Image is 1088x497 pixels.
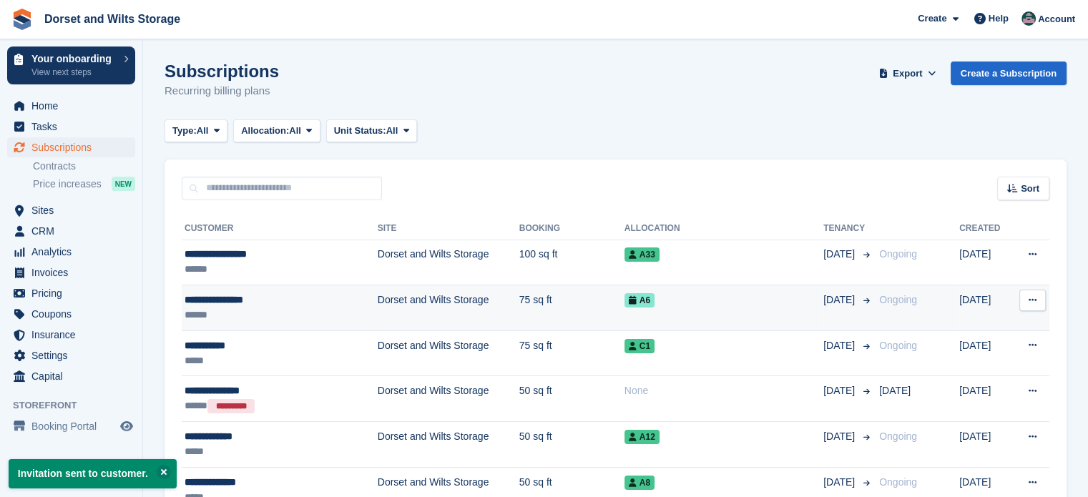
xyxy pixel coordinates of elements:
td: 75 sq ft [519,330,624,376]
span: A33 [624,247,660,262]
td: [DATE] [959,422,1011,468]
span: [DATE] [823,338,858,353]
span: C1 [624,339,655,353]
a: menu [7,416,135,436]
p: Invitation sent to customer. [9,459,177,488]
span: Help [989,11,1009,26]
th: Booking [519,217,624,240]
a: Price increases NEW [33,176,135,192]
span: Unit Status: [334,124,386,138]
td: Dorset and Wilts Storage [378,422,519,468]
span: All [386,124,398,138]
span: Home [31,96,117,116]
th: Customer [182,217,378,240]
span: Settings [31,345,117,365]
span: A12 [624,430,660,444]
button: Type: All [165,119,227,143]
div: None [624,383,823,398]
td: [DATE] [959,330,1011,376]
img: Steph Chick [1021,11,1036,26]
span: Ongoing [879,476,917,488]
img: stora-icon-8386f47178a22dfd0bd8f6a31ec36ba5ce8667c1dd55bd0f319d3a0aa187defe.svg [11,9,33,30]
th: Site [378,217,519,240]
a: Dorset and Wilts Storage [39,7,186,31]
span: Create [918,11,946,26]
a: menu [7,137,135,157]
span: Sort [1021,182,1039,196]
a: menu [7,96,135,116]
a: menu [7,262,135,282]
span: All [289,124,301,138]
span: All [197,124,209,138]
a: Create a Subscription [951,61,1067,85]
td: Dorset and Wilts Storage [378,240,519,285]
span: [DATE] [823,475,858,490]
th: Created [959,217,1011,240]
span: Type: [172,124,197,138]
a: menu [7,117,135,137]
td: 100 sq ft [519,240,624,285]
td: 50 sq ft [519,376,624,422]
td: [DATE] [959,240,1011,285]
a: menu [7,304,135,324]
td: [DATE] [959,285,1011,331]
span: Capital [31,366,117,386]
a: menu [7,325,135,345]
span: Price increases [33,177,102,191]
button: Unit Status: All [326,119,417,143]
span: Ongoing [879,430,917,442]
span: Ongoing [879,294,917,305]
span: Allocation: [241,124,289,138]
span: Ongoing [879,340,917,351]
th: Allocation [624,217,823,240]
span: A6 [624,293,655,307]
td: [DATE] [959,376,1011,422]
span: Ongoing [879,248,917,260]
a: Preview store [118,418,135,435]
td: 75 sq ft [519,285,624,331]
a: Contracts [33,159,135,173]
p: View next steps [31,66,117,79]
span: CRM [31,221,117,241]
span: Analytics [31,242,117,262]
td: Dorset and Wilts Storage [378,376,519,422]
td: 50 sq ft [519,422,624,468]
span: [DATE] [823,383,858,398]
a: menu [7,221,135,241]
span: [DATE] [823,247,858,262]
span: [DATE] [823,429,858,444]
span: Sites [31,200,117,220]
h1: Subscriptions [165,61,279,81]
a: menu [7,366,135,386]
td: Dorset and Wilts Storage [378,285,519,331]
span: Insurance [31,325,117,345]
a: menu [7,283,135,303]
span: [DATE] [879,385,911,396]
p: Recurring billing plans [165,83,279,99]
a: menu [7,200,135,220]
span: Account [1038,12,1075,26]
button: Allocation: All [233,119,320,143]
span: Booking Portal [31,416,117,436]
button: Export [876,61,939,85]
th: Tenancy [823,217,873,240]
a: Your onboarding View next steps [7,46,135,84]
span: Pricing [31,283,117,303]
a: menu [7,345,135,365]
span: Tasks [31,117,117,137]
span: Storefront [13,398,142,413]
span: Invoices [31,262,117,282]
span: Coupons [31,304,117,324]
span: [DATE] [823,292,858,307]
p: Your onboarding [31,54,117,64]
td: Dorset and Wilts Storage [378,330,519,376]
span: Export [893,67,922,81]
span: A8 [624,476,655,490]
a: menu [7,242,135,262]
div: NEW [112,177,135,191]
span: Subscriptions [31,137,117,157]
